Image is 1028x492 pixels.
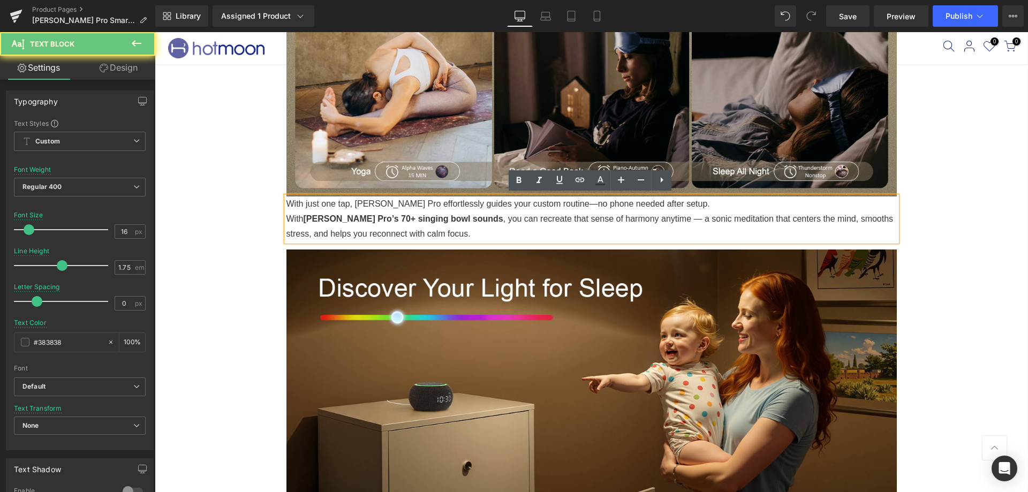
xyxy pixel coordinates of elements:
[775,5,796,27] button: Undo
[14,365,146,372] div: Font
[135,264,144,271] span: em
[933,5,998,27] button: Publish
[839,11,857,22] span: Save
[14,211,43,219] div: Font Size
[34,336,102,348] input: Color
[14,405,62,412] div: Text Transform
[149,182,349,191] strong: [PERSON_NAME] Pro’s 70+ singing bowl sounds
[135,228,144,235] span: px
[14,319,47,327] div: Text Color
[132,179,742,209] p: With , you can recreate that sense of harmony anytime — a sonic meditation that centers the mind,...
[874,5,928,27] a: Preview
[22,421,39,429] b: None
[558,5,584,27] a: Tablet
[30,40,74,48] span: Text Block
[32,16,135,25] span: [PERSON_NAME] Pro Smart Sound Machine
[14,119,146,127] div: Text Styles
[176,11,201,21] span: Library
[800,5,822,27] button: Redo
[132,164,742,179] p: With just one tap, [PERSON_NAME] Pro effortlessly guides your custom routine—no phone needed afte...
[14,247,49,255] div: Line Height
[1002,5,1024,27] button: More
[22,183,62,191] b: Regular 400
[35,137,60,146] b: Custom
[14,283,60,291] div: Letter Spacing
[584,5,610,27] a: Mobile
[14,166,51,173] div: Font Weight
[119,333,145,352] div: %
[14,91,58,106] div: Typography
[135,300,144,307] span: px
[221,11,306,21] div: Assigned 1 Product
[155,5,208,27] a: New Library
[22,382,46,391] i: Default
[946,12,972,20] span: Publish
[887,11,916,22] span: Preview
[80,56,157,80] a: Design
[14,459,61,474] div: Text Shadow
[533,5,558,27] a: Laptop
[992,456,1017,481] div: Open Intercom Messenger
[32,5,155,14] a: Product Pages
[507,5,533,27] a: Desktop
